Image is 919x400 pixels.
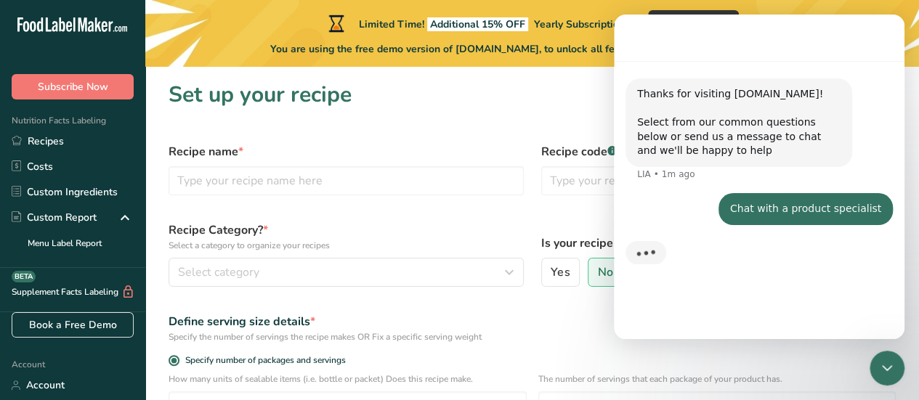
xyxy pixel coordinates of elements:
div: Define serving size details [169,313,896,330]
p: How many units of sealable items (i.e. bottle or packet) Does this recipe make. [169,372,527,385]
input: Type your recipe code here [541,166,896,195]
button: Select category [169,258,524,287]
span: You are using the free demo version of [DOMAIN_NAME], to unlock all features please choose one of... [270,41,794,57]
iframe: Intercom live chat [614,15,904,339]
button: Redeem Offer [648,10,739,36]
div: Specify the number of servings the recipe makes OR Fix a specific serving weight [169,330,896,343]
span: Select category [178,264,259,281]
div: Limited Time! [325,15,625,32]
div: BETA [12,271,36,282]
div: Custom Report [12,210,97,225]
span: No [598,265,613,279]
label: Recipe name [169,143,524,160]
h1: Set up your recipe [169,78,896,111]
span: Additional 15% OFF [427,17,528,31]
p: The number of servings that each package of your product has. [538,372,896,385]
label: Recipe Category? [169,221,524,252]
iframe: Intercom live chat [870,351,904,385]
span: Yearly Subscription [534,17,625,31]
p: Select a category to organize your recipes [169,239,524,252]
label: Recipe code [541,143,896,160]
span: Yes [551,265,570,279]
a: Book a Free Demo [12,312,134,338]
button: Subscribe Now [12,74,134,99]
label: Is your recipe liquid? [541,234,896,252]
input: Type your recipe name here [169,166,524,195]
span: Specify number of packages and servings [179,355,346,366]
span: Subscribe Now [38,79,108,94]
